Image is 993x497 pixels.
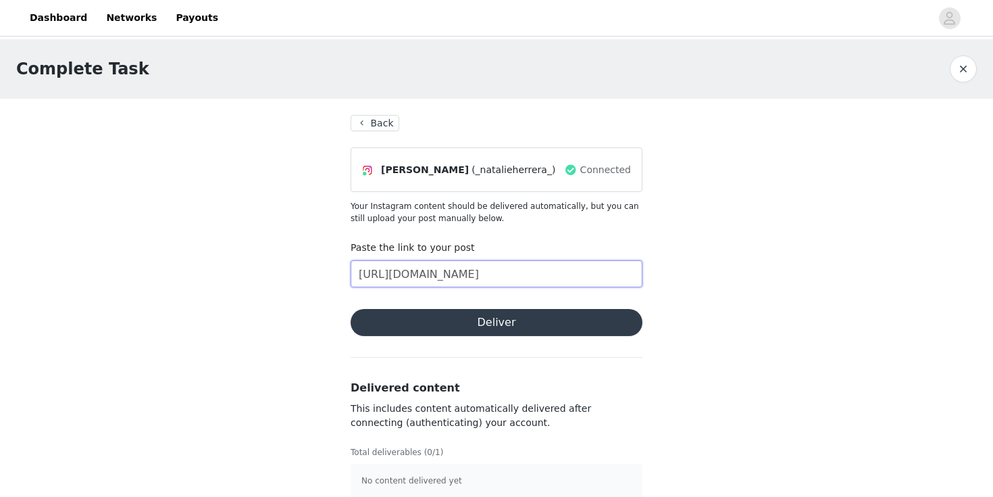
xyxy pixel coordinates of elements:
span: Connected [580,163,631,177]
a: Dashboard [22,3,95,33]
a: Payouts [168,3,226,33]
img: Instagram Icon [362,165,373,176]
span: This includes content automatically delivered after connecting (authenticating) your account. [351,403,591,428]
button: Deliver [351,309,642,336]
span: (_natalieherrera_) [472,163,555,177]
div: avatar [943,7,956,29]
h1: Complete Task [16,57,149,81]
label: Paste the link to your post [351,242,475,253]
h3: Delivered content [351,380,642,396]
input: Paste the link to your content here [351,260,642,287]
p: Your Instagram content should be delivered automatically, but you can still upload your post manu... [351,200,642,224]
span: [PERSON_NAME] [381,163,469,177]
p: Total deliverables (0/1) [351,446,642,458]
p: No content delivered yet [361,475,632,487]
button: Back [351,115,399,131]
a: Networks [98,3,165,33]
